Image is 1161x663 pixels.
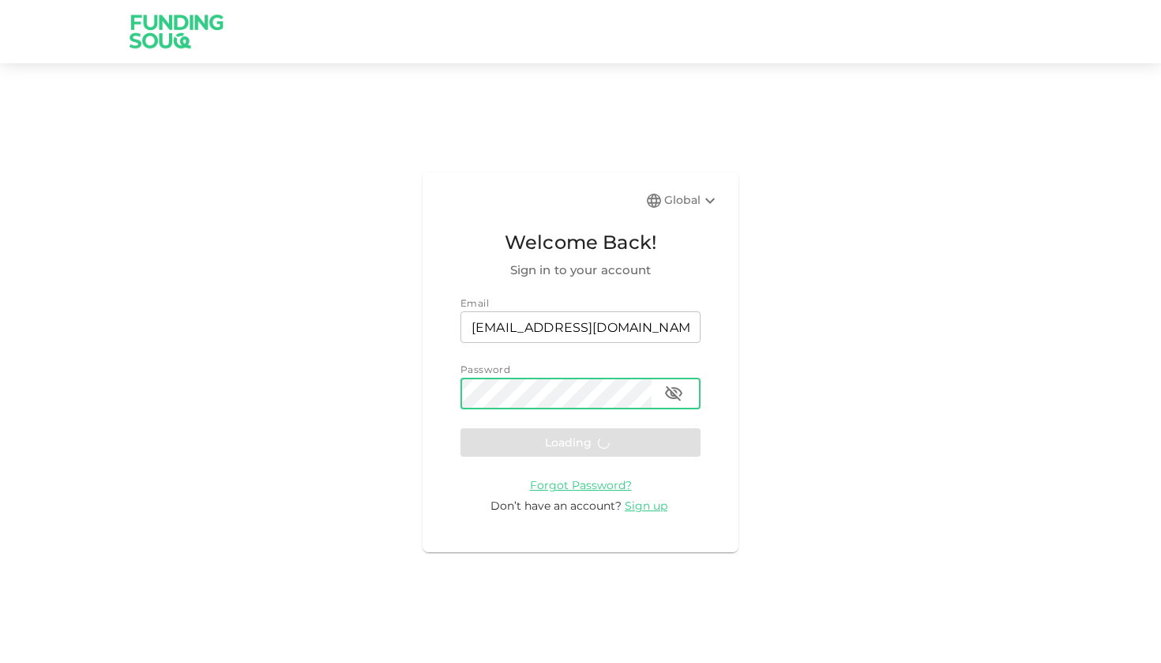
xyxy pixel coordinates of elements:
input: password [460,378,652,409]
a: Forgot Password? [530,477,632,492]
span: Don’t have an account? [490,499,622,513]
input: email [460,311,701,343]
span: Welcome Back! [460,228,701,258]
span: Email [460,297,489,309]
span: Forgot Password? [530,478,632,492]
span: Sign up [625,499,667,513]
span: Sign in to your account [460,261,701,280]
span: Password [460,364,510,375]
div: Global [664,191,720,210]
